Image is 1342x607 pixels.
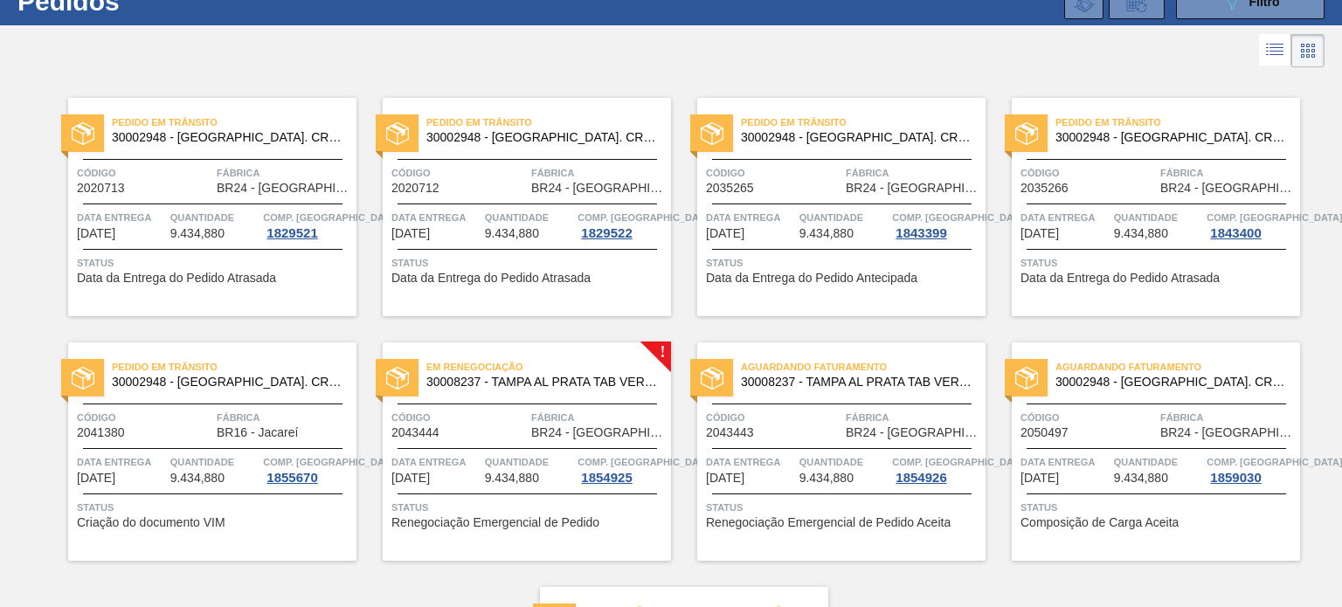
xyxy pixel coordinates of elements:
img: status [1015,122,1038,145]
img: status [72,367,94,390]
span: Renegociação Emergencial de Pedido Aceita [706,516,951,529]
span: Comp. Carga [1207,209,1342,226]
span: Data da Entrega do Pedido Antecipada [706,272,917,285]
span: Pedido em Trânsito [741,114,986,131]
span: 2020713 [77,182,125,195]
span: 30002948 - TAMPA AL. CROWN; PRATA; ISE [741,131,972,144]
a: Comp. [GEOGRAPHIC_DATA]1829522 [578,209,667,240]
span: Quantidade [170,209,259,226]
span: Código [391,409,527,426]
span: Aguardando Faturamento [741,358,986,376]
span: Comp. Carga [263,209,398,226]
span: Pedido em Trânsito [426,114,671,131]
span: 03/11/2025 [1020,227,1059,240]
span: Fábrica [217,164,352,182]
span: Quantidade [485,209,574,226]
span: 03/11/2025 [77,472,115,485]
span: Pedido em Trânsito [112,114,356,131]
a: statusPedido em Trânsito30002948 - [GEOGRAPHIC_DATA]. CROWN; PRATA; ISECódigo2041380FábricaBR16 -... [42,342,356,561]
img: status [386,122,409,145]
a: Comp. [GEOGRAPHIC_DATA]1843399 [892,209,981,240]
span: Quantidade [170,453,259,471]
span: Data da Entrega do Pedido Atrasada [77,272,276,285]
span: Quantidade [1114,209,1203,226]
span: Quantidade [799,209,889,226]
img: status [701,122,723,145]
a: Comp. [GEOGRAPHIC_DATA]1854926 [892,453,981,485]
span: BR24 - Ponta Grossa [531,426,667,439]
span: Composição de Carga Aceita [1020,516,1179,529]
span: 30008237 - TAMPA AL PRATA TAB VERM AUTO ISE [426,376,657,389]
span: BR24 - Ponta Grossa [1160,182,1296,195]
span: Comp. Carga [1207,453,1342,471]
span: Fábrica [1160,409,1296,426]
span: 2050497 [1020,426,1069,439]
span: Status [706,254,981,272]
span: 2043444 [391,426,439,439]
span: Fábrica [846,409,981,426]
span: 9.434,880 [799,472,854,485]
span: Data Entrega [706,209,795,226]
span: Status [706,499,981,516]
div: 1854926 [892,471,950,485]
span: 14/11/2025 [706,472,744,485]
span: Código [706,409,841,426]
span: Quantidade [1114,453,1203,471]
span: Pedido em Trânsito [112,358,356,376]
span: 2041380 [77,426,125,439]
a: statusPedido em Trânsito30002948 - [GEOGRAPHIC_DATA]. CROWN; PRATA; ISECódigo2035265FábricaBR24 -... [671,98,986,316]
img: status [386,367,409,390]
span: Status [77,254,352,272]
span: 9.434,880 [1114,472,1168,485]
span: 9.434,880 [485,227,539,240]
span: 9.434,880 [485,472,539,485]
span: 9.434,880 [799,227,854,240]
a: statusPedido em Trânsito30002948 - [GEOGRAPHIC_DATA]. CROWN; PRATA; ISECódigo2035266FábricaBR24 -... [986,98,1300,316]
div: 1859030 [1207,471,1264,485]
span: Data Entrega [706,453,795,471]
div: 1854925 [578,471,635,485]
span: BR24 - Ponta Grossa [217,182,352,195]
span: Código [1020,164,1156,182]
div: 1829522 [578,226,635,240]
a: statusAguardando Faturamento30002948 - [GEOGRAPHIC_DATA]. CROWN; PRATA; ISECódigo2050497FábricaBR... [986,342,1300,561]
span: Status [1020,499,1296,516]
span: 30008237 - TAMPA AL PRATA TAB VERM AUTO ISE [741,376,972,389]
span: 30002948 - TAMPA AL. CROWN; PRATA; ISE [1055,131,1286,144]
span: BR24 - Ponta Grossa [531,182,667,195]
a: statusAguardando Faturamento30008237 - TAMPA AL PRATA TAB VERM AUTO ISECódigo2043443FábricaBR24 -... [671,342,986,561]
span: Data Entrega [77,209,166,226]
span: Criação do documento VIM [77,516,225,529]
a: Comp. [GEOGRAPHIC_DATA]1855670 [263,453,352,485]
span: Data Entrega [391,453,481,471]
a: Comp. [GEOGRAPHIC_DATA]1859030 [1207,453,1296,485]
span: Status [1020,254,1296,272]
span: 13/10/2025 [77,227,115,240]
span: Fábrica [1160,164,1296,182]
span: Renegociação Emergencial de Pedido [391,516,599,529]
a: statusPedido em Trânsito30002948 - [GEOGRAPHIC_DATA]. CROWN; PRATA; ISECódigo2020712FábricaBR24 -... [356,98,671,316]
a: Comp. [GEOGRAPHIC_DATA]1829521 [263,209,352,240]
span: 2020712 [391,182,439,195]
span: Pedido em Trânsito [1055,114,1300,131]
div: 1829521 [263,226,321,240]
span: Data Entrega [391,209,481,226]
span: Comp. Carga [892,209,1027,226]
span: Data da Entrega do Pedido Atrasada [1020,272,1220,285]
a: Comp. [GEOGRAPHIC_DATA]1843400 [1207,209,1296,240]
span: Código [391,164,527,182]
span: 30002948 - TAMPA AL. CROWN; PRATA; ISE [112,376,342,389]
span: Código [77,164,212,182]
span: BR24 - Ponta Grossa [1160,426,1296,439]
span: Comp. Carga [263,453,398,471]
img: status [701,367,723,390]
span: Quantidade [485,453,574,471]
span: Fábrica [531,409,667,426]
span: Quantidade [799,453,889,471]
span: Aguardando Faturamento [1055,358,1300,376]
span: BR24 - Ponta Grossa [846,182,981,195]
span: Código [1020,409,1156,426]
span: 9.434,880 [1114,227,1168,240]
img: status [72,122,94,145]
span: BR24 - Ponta Grossa [846,426,981,439]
